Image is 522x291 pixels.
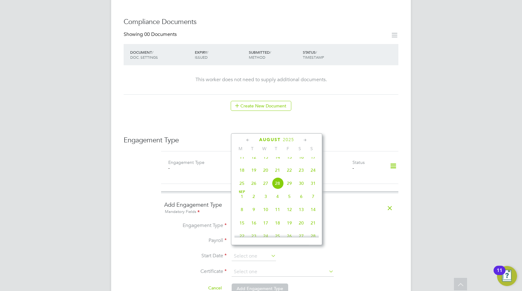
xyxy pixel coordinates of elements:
span: 31 [307,177,319,189]
button: Open Resource Center, 11 new notifications [497,266,517,286]
span: / [270,50,271,55]
label: Start Date [164,253,227,259]
label: Engagement Type [164,222,227,229]
span: 27 [260,177,272,189]
span: 28 [272,177,283,189]
label: Payroll [164,237,227,244]
h4: Add Engagement Type [164,201,395,215]
span: METHOD [249,55,265,60]
span: 19 [283,217,295,229]
span: 10 [260,204,272,215]
span: 23 [295,164,307,176]
span: T [270,146,282,151]
span: 19 [248,164,260,176]
label: Engagement Type [168,160,204,165]
span: S [294,146,306,151]
span: 21 [272,164,283,176]
span: W [258,146,270,151]
span: 22 [236,230,248,242]
span: / [207,50,208,55]
span: 26 [248,177,260,189]
span: 20 [295,217,307,229]
span: 12 [283,204,295,215]
div: This worker does not need to supply additional documents. [130,76,392,83]
span: 30 [295,177,307,189]
span: 6 [295,190,307,202]
span: M [234,146,246,151]
span: 2 [248,190,260,202]
span: TIMESTAMP [303,55,324,60]
input: Select one [232,267,334,277]
span: 12 [248,151,260,163]
span: / [316,50,317,55]
span: 13 [295,204,307,215]
h3: Compliance Documents [124,17,398,27]
span: ISSUED [195,55,208,60]
span: 5 [283,190,295,202]
span: 15 [236,217,248,229]
span: 25 [272,230,283,242]
div: DOCUMENT [129,47,193,63]
span: 18 [236,164,248,176]
span: 4 [272,190,283,202]
span: S [306,146,318,151]
label: Certificate [164,268,227,275]
span: 11 [272,204,283,215]
span: 26 [283,230,295,242]
button: Create New Document [231,101,291,111]
span: 28 [307,230,319,242]
div: STATUS [301,47,355,63]
span: 20 [260,164,272,176]
div: - [352,165,382,171]
span: 1 [236,190,248,202]
h3: Engagement Type [124,136,398,145]
span: 8 [236,204,248,215]
span: 25 [236,177,248,189]
span: 27 [295,230,307,242]
span: 24 [260,230,272,242]
span: / [152,50,153,55]
span: 13 [260,151,272,163]
span: 18 [272,217,283,229]
span: August [259,137,281,142]
div: 11 [497,270,502,279]
span: 16 [295,151,307,163]
span: 17 [307,151,319,163]
span: 2025 [283,137,294,142]
div: Showing [124,31,178,38]
label: Status [352,160,365,165]
span: 15 [283,151,295,163]
div: EXPIRY [193,47,247,63]
span: 17 [260,217,272,229]
span: 14 [272,151,283,163]
span: 9 [248,204,260,215]
span: 7 [307,190,319,202]
div: SUBMITTED [247,47,301,63]
div: - [168,165,226,171]
span: 23 [248,230,260,242]
span: DOC. SETTINGS [130,55,158,60]
span: 22 [283,164,295,176]
span: 16 [248,217,260,229]
div: - [294,165,352,171]
span: 29 [283,177,295,189]
span: F [282,146,294,151]
span: 24 [307,164,319,176]
div: Mandatory Fields [164,209,395,215]
span: 21 [307,217,319,229]
span: 00 Documents [144,31,177,37]
span: T [246,146,258,151]
span: Sep [236,190,248,194]
span: 11 [236,151,248,163]
span: 3 [260,190,272,202]
span: 14 [307,204,319,215]
input: Select one [232,252,276,261]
